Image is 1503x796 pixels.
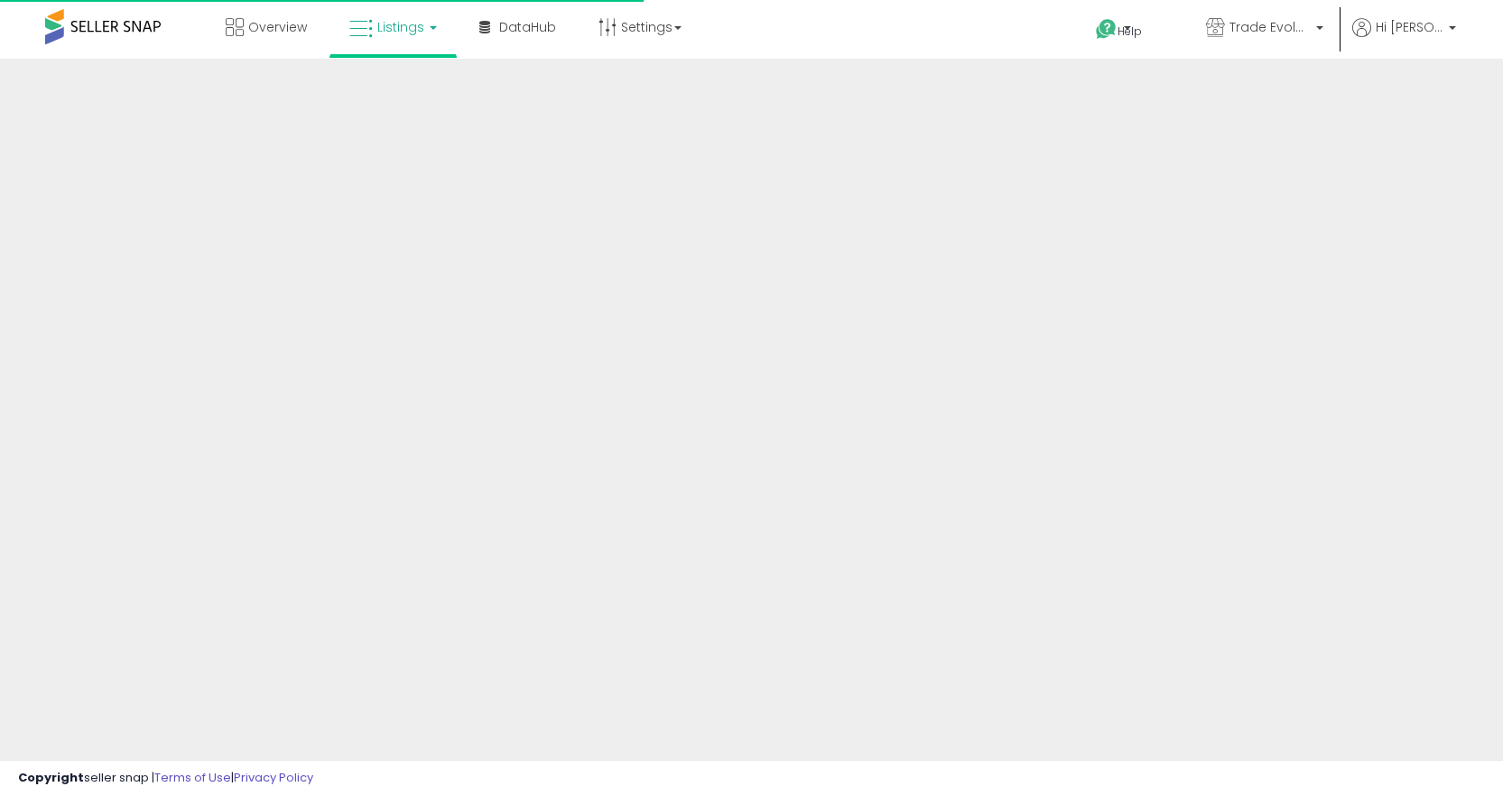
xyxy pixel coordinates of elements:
div: seller snap | | [18,770,313,787]
span: DataHub [499,18,556,36]
span: Overview [248,18,307,36]
a: Hi [PERSON_NAME] [1352,18,1456,59]
span: Help [1118,23,1142,39]
span: Trade Evolution US [1229,18,1311,36]
strong: Copyright [18,769,84,786]
span: Hi [PERSON_NAME] [1376,18,1443,36]
span: Listings [377,18,424,36]
a: Help [1081,5,1177,59]
a: Terms of Use [154,769,231,786]
a: Privacy Policy [234,769,313,786]
i: Get Help [1095,18,1118,41]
